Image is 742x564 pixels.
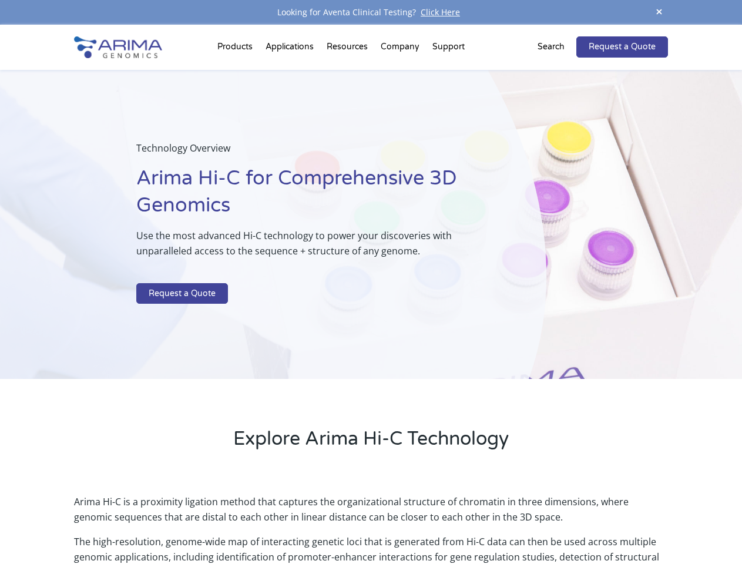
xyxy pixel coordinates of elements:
p: Search [538,39,565,55]
p: Use the most advanced Hi-C technology to power your discoveries with unparalleled access to the s... [136,228,487,268]
p: Technology Overview [136,140,487,165]
p: Arima Hi-C is a proximity ligation method that captures the organizational structure of chromatin... [74,494,667,534]
h1: Arima Hi-C for Comprehensive 3D Genomics [136,165,487,228]
div: Looking for Aventa Clinical Testing? [74,5,667,20]
a: Request a Quote [136,283,228,304]
img: Arima-Genomics-logo [74,36,162,58]
h2: Explore Arima Hi-C Technology [74,426,667,461]
a: Request a Quote [576,36,668,58]
a: Click Here [416,6,465,18]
